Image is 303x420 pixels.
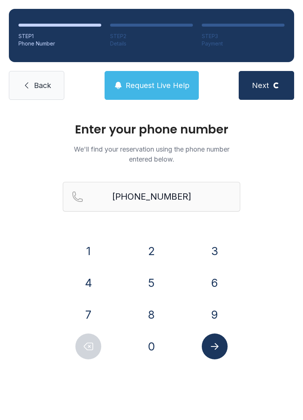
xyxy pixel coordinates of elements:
[139,302,164,328] button: 8
[18,33,101,40] div: STEP 1
[34,80,51,91] span: Back
[110,40,193,47] div: Details
[139,270,164,296] button: 5
[139,333,164,359] button: 0
[202,33,285,40] div: STEP 3
[202,270,228,296] button: 6
[202,302,228,328] button: 9
[202,238,228,264] button: 3
[126,80,190,91] span: Request Live Help
[63,123,240,135] h1: Enter your phone number
[110,33,193,40] div: STEP 2
[202,333,228,359] button: Submit lookup form
[252,80,269,91] span: Next
[63,182,240,211] input: Reservation phone number
[75,302,101,328] button: 7
[202,40,285,47] div: Payment
[18,40,101,47] div: Phone Number
[75,238,101,264] button: 1
[75,270,101,296] button: 4
[75,333,101,359] button: Delete number
[63,144,240,164] p: We'll find your reservation using the phone number entered below.
[139,238,164,264] button: 2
